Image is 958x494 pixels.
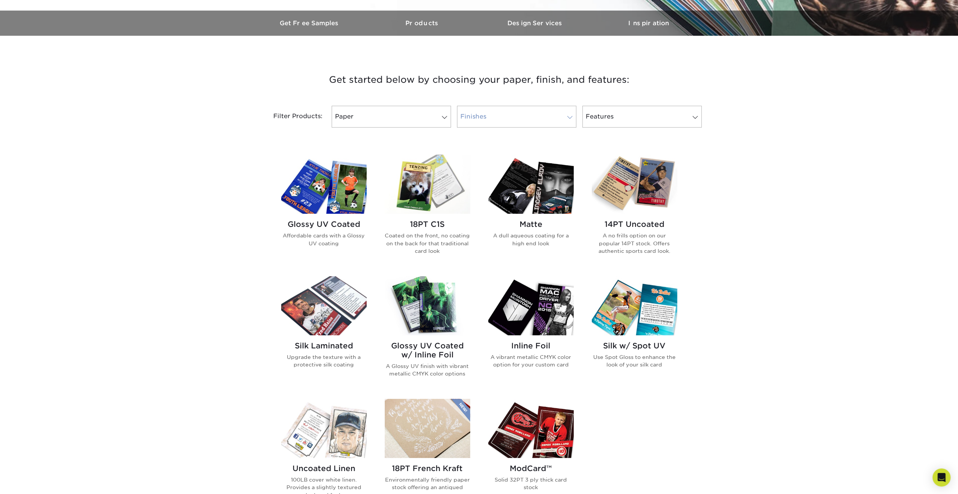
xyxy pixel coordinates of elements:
[592,155,677,214] img: 14PT Uncoated Trading Cards
[592,276,677,335] img: Silk w/ Spot UV Trading Cards
[281,155,367,214] img: Glossy UV Coated Trading Cards
[281,155,367,267] a: Glossy UV Coated Trading Cards Glossy UV Coated Affordable cards with a Glossy UV coating
[385,341,470,359] h2: Glossy UV Coated w/ Inline Foil
[592,20,705,27] h3: Inspiration
[488,232,574,247] p: A dull aqueous coating for a high end look
[488,276,574,390] a: Inline Foil Trading Cards Inline Foil A vibrant metallic CMYK color option for your custom card
[592,353,677,369] p: Use Spot Gloss to enhance the look of your silk card
[253,11,366,36] a: Get Free Samples
[366,11,479,36] a: Products
[451,399,470,421] img: New Product
[488,353,574,369] p: A vibrant metallic CMYK color option for your custom card
[385,464,470,473] h2: 18PT French Kraft
[479,20,592,27] h3: Design Services
[281,276,367,390] a: Silk Laminated Trading Cards Silk Laminated Upgrade the texture with a protective silk coating
[281,276,367,335] img: Silk Laminated Trading Cards
[592,11,705,36] a: Inspiration
[253,20,366,27] h3: Get Free Samples
[488,341,574,350] h2: Inline Foil
[488,220,574,229] h2: Matte
[592,232,677,255] p: A no frills option on our popular 14PT stock. Offers authentic sports card look.
[385,232,470,255] p: Coated on the front, no coating on the back for that traditional card look
[488,476,574,491] p: Solid 32PT 3 ply thick card stock
[332,106,451,128] a: Paper
[582,106,702,128] a: Features
[259,63,699,97] h3: Get started below by choosing your paper, finish, and features:
[253,106,329,128] div: Filter Products:
[592,276,677,390] a: Silk w/ Spot UV Trading Cards Silk w/ Spot UV Use Spot Gloss to enhance the look of your silk card
[488,399,574,458] img: ModCard™ Trading Cards
[488,155,574,214] img: Matte Trading Cards
[592,220,677,229] h2: 14PT Uncoated
[385,155,470,214] img: 18PT C1S Trading Cards
[592,155,677,267] a: 14PT Uncoated Trading Cards 14PT Uncoated A no frills option on our popular 14PT stock. Offers au...
[385,220,470,229] h2: 18PT C1S
[592,341,677,350] h2: Silk w/ Spot UV
[385,362,470,378] p: A Glossy UV finish with vibrant metallic CMYK color options
[281,399,367,458] img: Uncoated Linen Trading Cards
[281,341,367,350] h2: Silk Laminated
[479,11,592,36] a: Design Services
[281,464,367,473] h2: Uncoated Linen
[488,155,574,267] a: Matte Trading Cards Matte A dull aqueous coating for a high end look
[457,106,576,128] a: Finishes
[281,353,367,369] p: Upgrade the texture with a protective silk coating
[488,276,574,335] img: Inline Foil Trading Cards
[385,276,470,335] img: Glossy UV Coated w/ Inline Foil Trading Cards
[385,276,470,390] a: Glossy UV Coated w/ Inline Foil Trading Cards Glossy UV Coated w/ Inline Foil A Glossy UV finish ...
[385,155,470,267] a: 18PT C1S Trading Cards 18PT C1S Coated on the front, no coating on the back for that traditional ...
[932,468,950,486] div: Open Intercom Messenger
[366,20,479,27] h3: Products
[385,399,470,458] img: 18PT French Kraft Trading Cards
[488,464,574,473] h2: ModCard™
[281,232,367,247] p: Affordable cards with a Glossy UV coating
[281,220,367,229] h2: Glossy UV Coated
